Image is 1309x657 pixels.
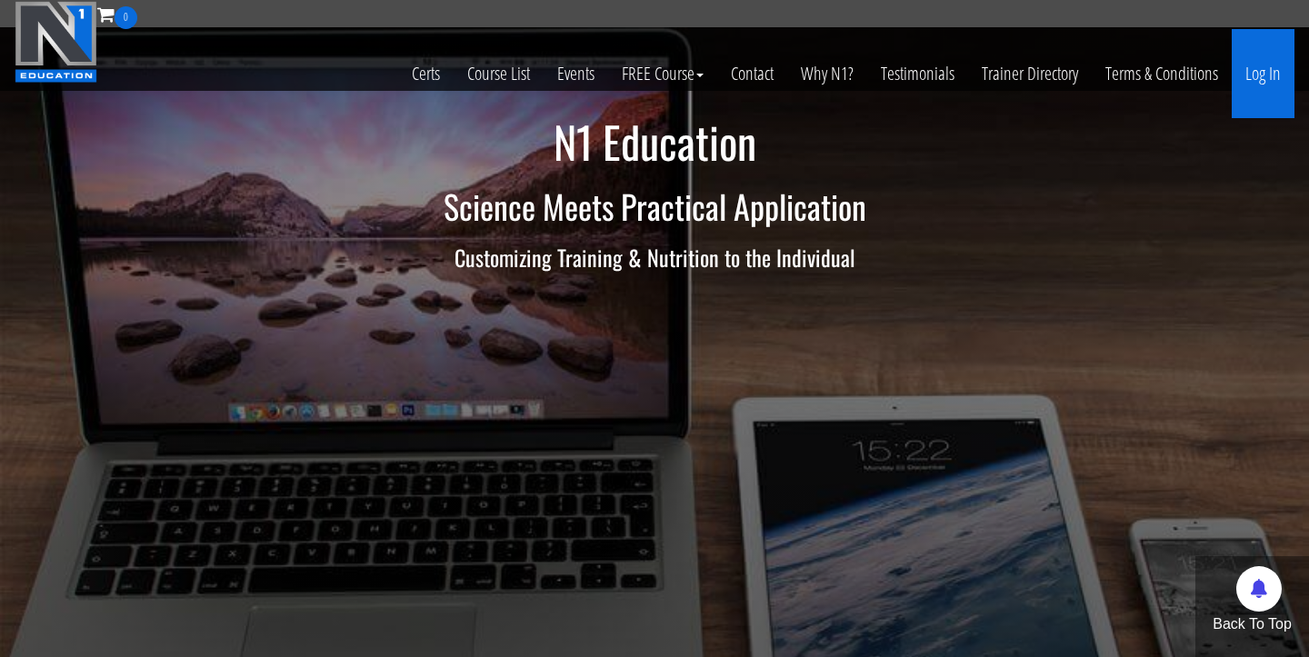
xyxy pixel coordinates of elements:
[15,1,97,83] img: n1-education
[867,29,968,118] a: Testimonials
[608,29,717,118] a: FREE Course
[544,29,608,118] a: Events
[97,2,137,26] a: 0
[1232,29,1294,118] a: Log In
[787,29,867,118] a: Why N1?
[123,118,1186,166] h1: N1 Education
[454,29,544,118] a: Course List
[123,245,1186,269] h3: Customizing Training & Nutrition to the Individual
[968,29,1092,118] a: Trainer Directory
[1092,29,1232,118] a: Terms & Conditions
[115,6,137,29] span: 0
[717,29,787,118] a: Contact
[123,188,1186,224] h2: Science Meets Practical Application
[398,29,454,118] a: Certs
